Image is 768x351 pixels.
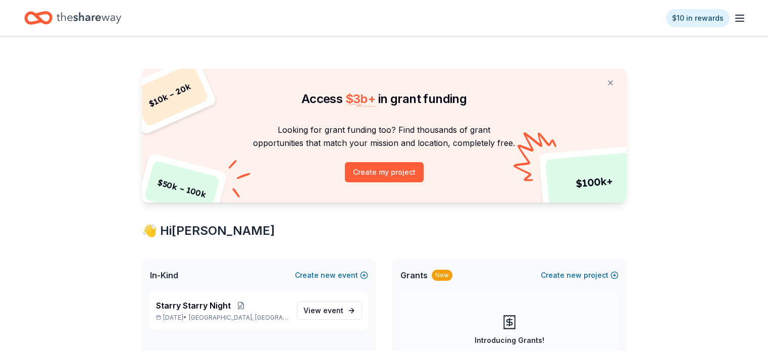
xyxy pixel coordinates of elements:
div: 👋 Hi [PERSON_NAME] [142,223,627,239]
span: $ 3b + [345,91,376,106]
span: Starry Starry Night [156,299,231,312]
span: [GEOGRAPHIC_DATA], [GEOGRAPHIC_DATA] [189,314,288,322]
a: Home [24,6,121,30]
button: Createnewevent [295,269,368,281]
span: Grants [400,269,428,281]
span: new [321,269,336,281]
span: In-Kind [150,269,178,281]
p: [DATE] • [156,314,289,322]
div: New [432,270,452,281]
div: Introducing Grants! [475,334,544,346]
button: Createnewproject [541,269,619,281]
span: Access in grant funding [301,91,467,106]
a: View event [297,302,362,320]
div: $ 10k – 20k [130,63,209,127]
span: new [567,269,582,281]
p: Looking for grant funding too? Find thousands of grant opportunities that match your mission and ... [154,123,615,150]
button: Create my project [345,162,424,182]
span: event [323,306,343,315]
span: View [303,305,343,317]
a: $10 in rewards [666,9,730,27]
